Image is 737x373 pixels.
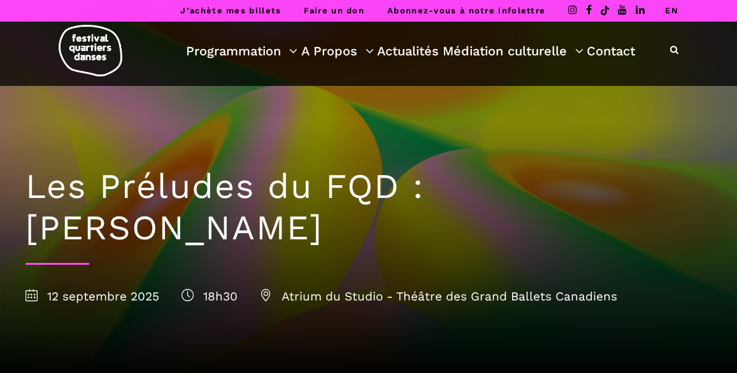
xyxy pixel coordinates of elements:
[443,40,583,62] a: Médiation culturelle
[59,25,122,76] img: logo-fqd-med
[387,6,545,15] a: Abonnez-vous à notre infolettre
[25,166,712,249] h1: Les Préludes du FQD : [PERSON_NAME]
[665,6,678,15] a: EN
[260,289,617,304] span: Atrium du Studio - Théâtre des Grand Ballets Canadiens
[377,40,439,62] a: Actualités
[304,6,364,15] a: Faire un don
[301,40,374,62] a: A Propos
[182,289,238,304] span: 18h30
[186,40,297,62] a: Programmation
[180,6,281,15] a: J’achète mes billets
[25,289,159,304] span: 12 septembre 2025
[587,40,635,62] a: Contact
